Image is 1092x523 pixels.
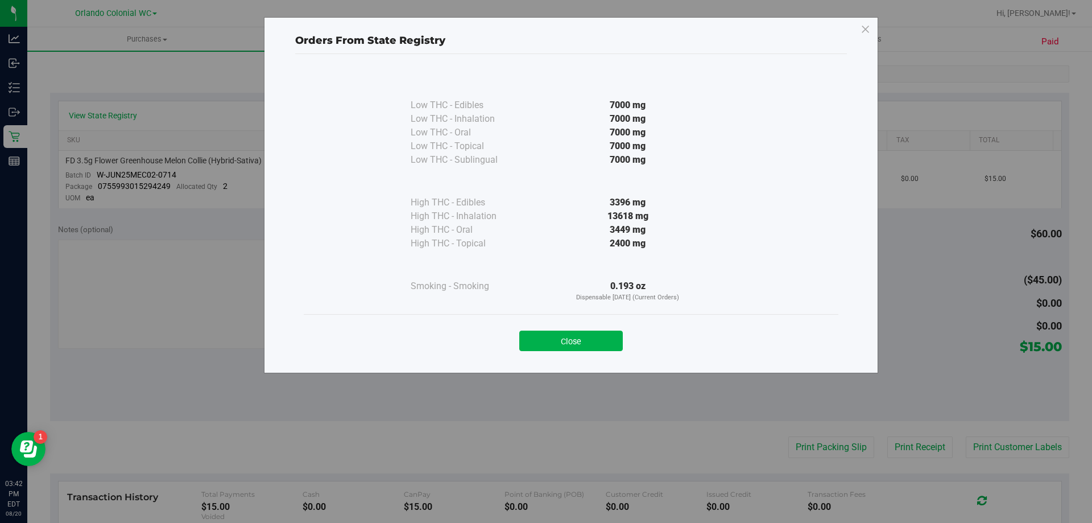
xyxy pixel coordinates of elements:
[524,126,731,139] div: 7000 mg
[524,223,731,237] div: 3449 mg
[411,196,524,209] div: High THC - Edibles
[411,223,524,237] div: High THC - Oral
[411,153,524,167] div: Low THC - Sublingual
[524,237,731,250] div: 2400 mg
[411,112,524,126] div: Low THC - Inhalation
[524,209,731,223] div: 13618 mg
[411,279,524,293] div: Smoking - Smoking
[411,209,524,223] div: High THC - Inhalation
[411,139,524,153] div: Low THC - Topical
[519,331,623,351] button: Close
[411,98,524,112] div: Low THC - Edibles
[524,98,731,112] div: 7000 mg
[524,153,731,167] div: 7000 mg
[524,112,731,126] div: 7000 mg
[411,126,524,139] div: Low THC - Oral
[295,34,445,47] span: Orders From State Registry
[524,293,731,303] p: Dispensable [DATE] (Current Orders)
[524,139,731,153] div: 7000 mg
[411,237,524,250] div: High THC - Topical
[524,279,731,303] div: 0.193 oz
[11,432,45,466] iframe: Resource center
[34,430,47,444] iframe: Resource center unread badge
[524,196,731,209] div: 3396 mg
